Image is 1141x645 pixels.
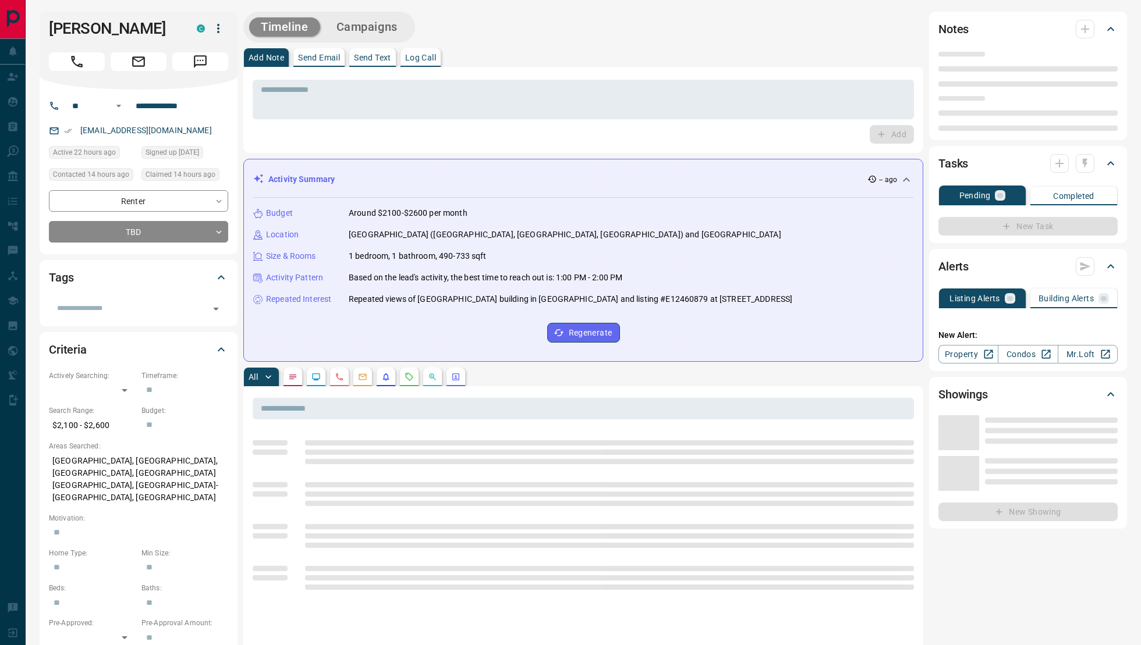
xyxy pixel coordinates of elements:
[266,207,293,219] p: Budget
[141,618,228,628] p: Pre-Approval Amount:
[249,373,258,381] p: All
[405,54,436,62] p: Log Call
[1053,192,1094,200] p: Completed
[141,583,228,593] p: Baths:
[266,250,316,262] p: Size & Rooms
[938,15,1118,43] div: Notes
[938,252,1118,280] div: Alerts
[325,17,409,37] button: Campaigns
[49,405,136,416] p: Search Range:
[64,127,72,135] svg: Email Verified
[938,329,1118,341] p: New Alert:
[141,405,228,416] p: Budget:
[428,372,437,382] svg: Opportunities
[949,294,1000,302] p: Listing Alerts
[311,372,321,382] svg: Lead Browsing Activity
[298,54,340,62] p: Send Email
[938,385,988,404] h2: Showings
[349,250,487,262] p: 1 bedroom, 1 bathroom, 490-733 sqft
[253,169,913,190] div: Activity Summary-- ago
[547,323,620,343] button: Regenerate
[141,168,228,184] div: Tue Oct 14 2025
[146,169,215,180] span: Claimed 14 hours ago
[49,513,228,523] p: Motivation:
[959,191,991,199] p: Pending
[938,149,1118,177] div: Tasks
[268,173,335,186] p: Activity Summary
[49,190,228,212] div: Renter
[49,19,179,38] h1: [PERSON_NAME]
[49,370,136,381] p: Actively Searching:
[349,207,467,219] p: Around $2100-$2600 per month
[349,293,792,305] p: Repeated views of [GEOGRAPHIC_DATA] building in [GEOGRAPHIC_DATA] and listing #E12460879 at [STRE...
[208,301,224,317] button: Open
[112,99,126,113] button: Open
[1039,294,1094,302] p: Building Alerts
[53,147,116,158] span: Active 22 hours ago
[146,147,199,158] span: Signed up [DATE]
[938,345,998,364] a: Property
[53,169,129,180] span: Contacted 14 hours ago
[266,272,323,284] p: Activity Pattern
[349,272,622,284] p: Based on the lead's activity, the best time to reach out is: 1:00 PM - 2:00 PM
[938,380,1118,408] div: Showings
[49,548,136,558] p: Home Type:
[354,54,391,62] p: Send Text
[1058,345,1118,364] a: Mr.Loft
[335,372,344,382] svg: Calls
[141,548,228,558] p: Min Size:
[266,229,299,241] p: Location
[266,293,331,305] p: Repeated Interest
[358,372,367,382] svg: Emails
[49,618,136,628] p: Pre-Approved:
[49,451,228,507] p: [GEOGRAPHIC_DATA], [GEOGRAPHIC_DATA], [GEOGRAPHIC_DATA], [GEOGRAPHIC_DATA] [GEOGRAPHIC_DATA], [GE...
[141,370,228,381] p: Timeframe:
[349,229,781,241] p: [GEOGRAPHIC_DATA] ([GEOGRAPHIC_DATA], [GEOGRAPHIC_DATA], [GEOGRAPHIC_DATA]) and [GEOGRAPHIC_DATA]
[249,17,320,37] button: Timeline
[197,24,205,33] div: condos.ca
[80,126,212,135] a: [EMAIL_ADDRESS][DOMAIN_NAME]
[111,52,166,71] span: Email
[49,336,228,364] div: Criteria
[288,372,297,382] svg: Notes
[938,154,968,173] h2: Tasks
[49,416,136,435] p: $2,100 - $2,600
[381,372,391,382] svg: Listing Alerts
[49,340,87,359] h2: Criteria
[49,221,228,243] div: TBD
[879,174,897,185] p: -- ago
[49,146,136,162] div: Tue Oct 14 2025
[405,372,414,382] svg: Requests
[172,52,228,71] span: Message
[998,345,1058,364] a: Condos
[49,583,136,593] p: Beds:
[49,268,73,287] h2: Tags
[49,52,105,71] span: Call
[938,257,969,276] h2: Alerts
[49,441,228,451] p: Areas Searched:
[249,54,284,62] p: Add Note
[49,263,228,291] div: Tags
[938,20,969,38] h2: Notes
[49,168,136,184] div: Tue Oct 14 2025
[451,372,460,382] svg: Agent Actions
[141,146,228,162] div: Mon Oct 13 2025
